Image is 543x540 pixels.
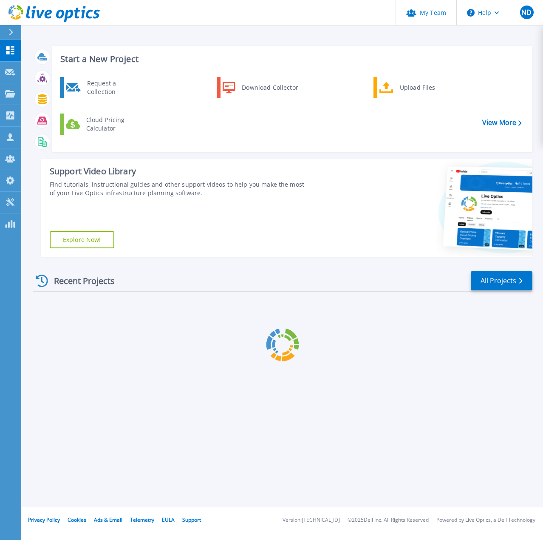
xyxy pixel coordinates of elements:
[83,79,145,96] div: Request a Collection
[162,516,175,523] a: EULA
[94,516,122,523] a: Ads & Email
[482,119,522,127] a: View More
[82,116,145,133] div: Cloud Pricing Calculator
[217,77,304,98] a: Download Collector
[50,180,305,197] div: Find tutorials, instructional guides and other support videos to help you make the most of your L...
[238,79,302,96] div: Download Collector
[521,9,532,16] span: ND
[348,517,429,523] li: © 2025 Dell Inc. All Rights Reserved
[33,270,126,291] div: Recent Projects
[50,166,305,177] div: Support Video Library
[60,54,521,64] h3: Start a New Project
[68,516,86,523] a: Cookies
[182,516,201,523] a: Support
[373,77,461,98] a: Upload Files
[60,77,147,98] a: Request a Collection
[60,114,147,135] a: Cloud Pricing Calculator
[130,516,154,523] a: Telemetry
[28,516,60,523] a: Privacy Policy
[471,271,532,290] a: All Projects
[50,231,114,248] a: Explore Now!
[396,79,458,96] div: Upload Files
[436,517,535,523] li: Powered by Live Optics, a Dell Technology
[283,517,340,523] li: Version: [TECHNICAL_ID]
